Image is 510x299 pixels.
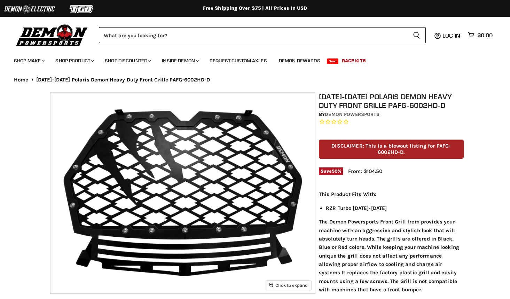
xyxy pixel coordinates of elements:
[319,92,464,110] h1: [DATE]-[DATE] Polaris Demon Heavy Duty Front Grille PAFG-6002HD-D
[477,32,493,39] span: $0.00
[319,190,464,198] p: This Product Fits With:
[50,93,315,293] img: 2017-2018 Polaris Demon Heavy Duty Front Grille PAFG-6002HD-D
[36,77,210,83] span: [DATE]-[DATE] Polaris Demon Heavy Duty Front Grille PAFG-6002HD-D
[319,190,464,294] div: The Demon Powersports Front Grill from provides your machine with an aggressive and stylish look ...
[319,111,464,118] div: by
[274,54,325,68] a: Demon Rewards
[337,54,371,68] a: Race Kits
[319,140,464,159] p: DISCLAIMER: This is a blowout listing for PAFG-6002HD-D.
[9,54,49,68] a: Shop Make
[464,30,496,40] a: $0.00
[14,23,90,47] img: Demon Powersports
[325,111,379,117] a: Demon Powersports
[56,2,108,16] img: TGB Logo 2
[50,54,98,68] a: Shop Product
[319,118,464,126] span: Rated 0.0 out of 5 stars 0 reviews
[3,2,56,16] img: Demon Electric Logo 2
[348,168,382,174] span: From: $104.50
[442,32,460,39] span: Log in
[269,283,308,288] span: Click to expand
[332,168,338,174] span: 50
[319,167,343,175] span: Save %
[157,54,203,68] a: Inside Demon
[99,27,426,43] form: Product
[9,51,491,68] ul: Main menu
[326,204,464,212] li: RZR Turbo [DATE]-[DATE]
[327,58,339,64] span: New!
[266,281,311,290] button: Click to expand
[204,54,272,68] a: Request Custom Axles
[439,32,464,39] a: Log in
[99,27,407,43] input: Search
[14,77,29,83] a: Home
[407,27,426,43] button: Search
[100,54,155,68] a: Shop Discounted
